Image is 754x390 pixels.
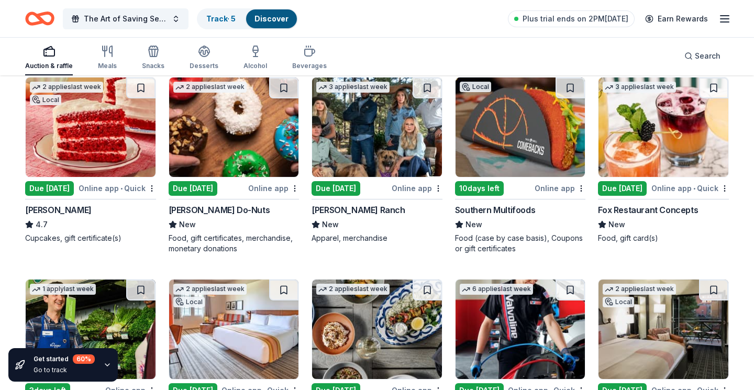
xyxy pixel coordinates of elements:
div: Due [DATE] [25,181,74,196]
div: Local [173,297,205,307]
div: Online app [248,182,299,195]
span: 4.7 [36,218,48,231]
div: 2 applies last week [30,82,103,93]
div: Online app [392,182,442,195]
div: Fox Restaurant Concepts [598,204,698,216]
div: Cupcakes, gift certificate(s) [25,233,156,243]
div: 3 applies last week [603,82,676,93]
div: 10 days left [455,181,504,196]
div: Food, gift card(s) [598,233,729,243]
div: 6 applies last week [460,284,533,295]
div: Local [603,297,634,307]
div: Snacks [142,62,164,70]
a: Image for Susie Cakes2 applieslast weekLocalDue [DATE]Online app•Quick[PERSON_NAME]4.7Cupcakes, g... [25,77,156,243]
button: Meals [98,41,117,75]
a: Image for Southern MultifoodsLocal10days leftOnline appSouthern MultifoodsNewFood (case by case b... [455,77,586,254]
button: The Art of Saving Sea Turtles [63,8,188,29]
img: Image for Lettuce Entertain You [312,280,442,379]
img: Image for Susie Cakes [26,77,156,177]
button: Snacks [142,41,164,75]
div: Online app Quick [79,182,156,195]
div: Due [DATE] [312,181,360,196]
div: Beverages [292,62,327,70]
div: 2 applies last week [173,284,247,295]
div: Due [DATE] [598,181,647,196]
div: Southern Multifoods [455,204,535,216]
div: 2 applies last week [173,82,247,93]
button: Desserts [190,41,218,75]
img: Image for Southern Multifoods [456,77,585,177]
span: New [608,218,625,231]
div: Local [30,95,61,105]
div: 2 applies last week [603,284,676,295]
div: Apparel, merchandise [312,233,442,243]
div: [PERSON_NAME] Ranch [312,204,405,216]
a: Image for Shipley Do-Nuts2 applieslast weekDue [DATE]Online app[PERSON_NAME] Do-NutsNewFood, gift... [169,77,300,254]
button: Search [676,46,729,66]
div: Auction & raffle [25,62,73,70]
img: Image for Hotel Valencia Riverwalk [598,280,728,379]
button: Auction & raffle [25,41,73,75]
span: Plus trial ends on 2PM[DATE] [523,13,628,25]
a: Home [25,6,54,31]
a: Plus trial ends on 2PM[DATE] [508,10,635,27]
div: 3 applies last week [316,82,390,93]
button: Beverages [292,41,327,75]
span: New [179,218,196,231]
div: [PERSON_NAME] Do-Nuts [169,204,270,216]
div: Desserts [190,62,218,70]
button: Track· 5Discover [197,8,298,29]
div: [PERSON_NAME] [25,204,92,216]
img: Image for Shipley Do-Nuts [169,77,299,177]
img: Image for Kroger [26,280,156,379]
a: Track· 5 [206,14,236,23]
div: Get started [34,354,95,364]
img: Image for Texican Court [169,280,299,379]
div: Meals [98,62,117,70]
a: Image for Kimes Ranch3 applieslast weekDue [DATE]Online app[PERSON_NAME] RanchNewApparel, merchan... [312,77,442,243]
div: Food (case by case basis), Coupons or gift certificates [455,233,586,254]
span: New [465,218,482,231]
span: The Art of Saving Sea Turtles [84,13,168,25]
img: Image for Fox Restaurant Concepts [598,77,728,177]
div: Food, gift certificates, merchandise, monetary donations [169,233,300,254]
div: Go to track [34,366,95,374]
span: • [693,184,695,193]
a: Earn Rewards [639,9,714,28]
div: Due [DATE] [169,181,217,196]
div: Alcohol [243,62,267,70]
div: Online app [535,182,585,195]
span: New [322,218,339,231]
div: 1 apply last week [30,284,96,295]
span: • [120,184,123,193]
div: 2 applies last week [316,284,390,295]
div: 60 % [73,354,95,364]
a: Discover [254,14,289,23]
div: Local [460,82,491,92]
span: Search [695,50,720,62]
img: Image for Valvoline [456,280,585,379]
button: Alcohol [243,41,267,75]
img: Image for Kimes Ranch [312,77,442,177]
a: Image for Fox Restaurant Concepts3 applieslast weekDue [DATE]Online app•QuickFox Restaurant Conce... [598,77,729,243]
div: Online app Quick [651,182,729,195]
